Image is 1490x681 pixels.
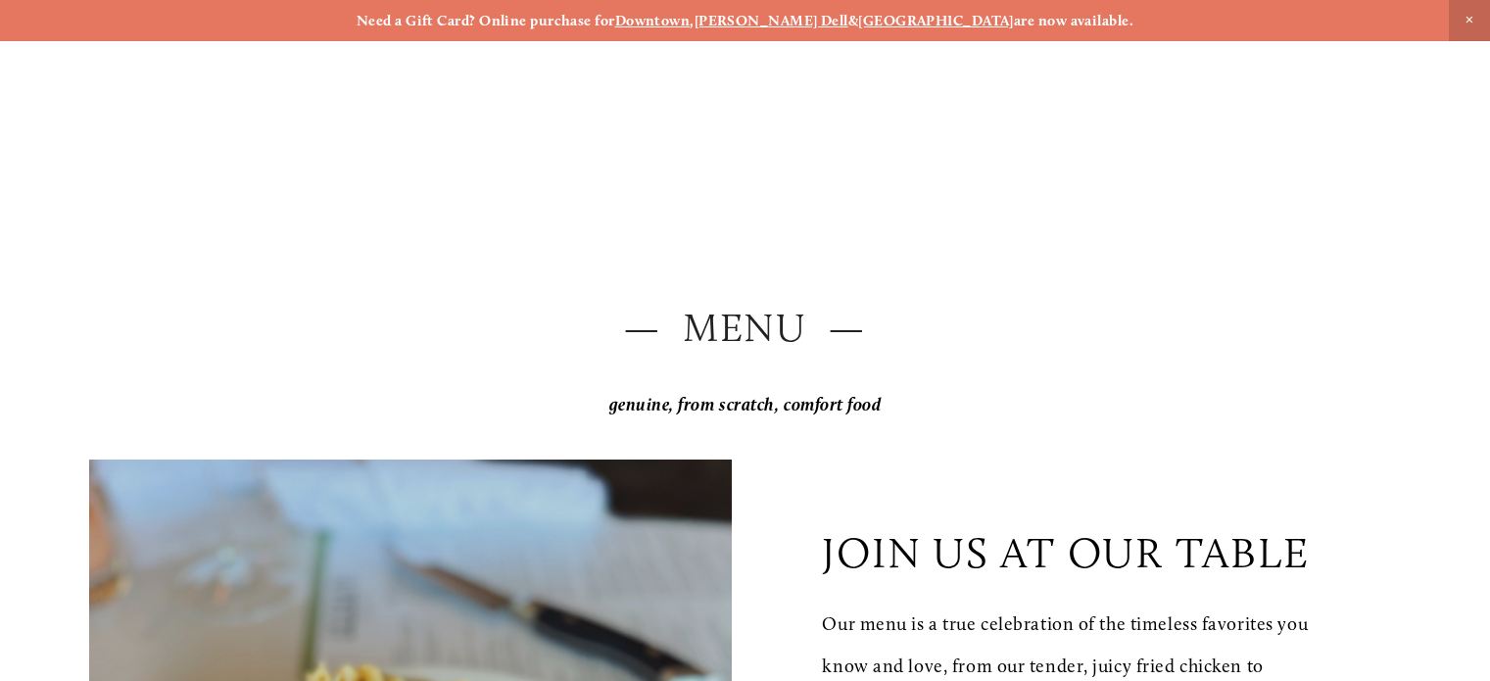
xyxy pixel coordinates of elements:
[822,527,1309,578] p: join us at our table
[89,300,1401,356] h2: — Menu —
[1014,12,1133,29] strong: are now available.
[609,394,882,415] em: genuine, from scratch, comfort food
[858,12,1014,29] a: [GEOGRAPHIC_DATA]
[690,12,694,29] strong: ,
[615,12,691,29] a: Downtown
[848,12,858,29] strong: &
[357,12,615,29] strong: Need a Gift Card? Online purchase for
[695,12,848,29] a: [PERSON_NAME] Dell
